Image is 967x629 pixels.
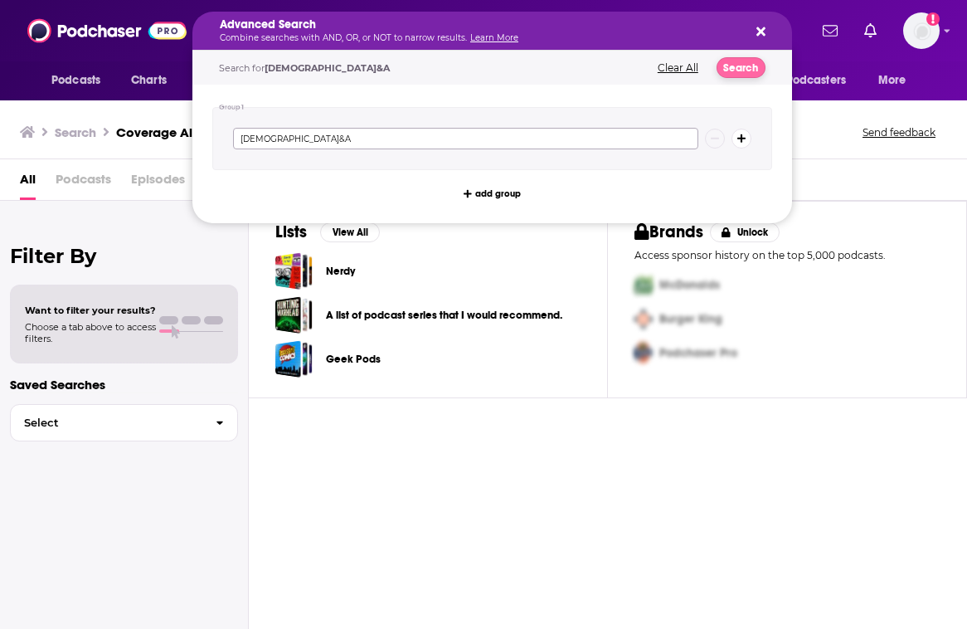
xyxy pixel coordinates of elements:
button: Clear All [653,62,703,74]
svg: Add a profile image [926,12,940,26]
p: Saved Searches [10,377,238,393]
span: Choose a tab above to access filters. [25,321,156,344]
img: Podchaser - Follow, Share and Rate Podcasts [27,15,187,46]
h2: Lists [275,222,307,242]
span: Search for [219,62,390,74]
div: Search podcasts, credits, & more... [208,12,808,50]
button: open menu [185,65,277,96]
button: open menu [756,65,870,96]
button: add group [459,183,526,203]
span: Charts [131,69,167,92]
h3: Coverage Alert | [DEMOGRAPHIC_DATA]&A Podcast [116,124,435,140]
input: Type a keyword or phrase... [233,128,698,149]
button: Search [717,57,765,78]
h3: Search [55,124,96,140]
span: Episodes [131,166,185,200]
h2: Brands [634,222,703,242]
a: A list of podcast series that I would recommend. [275,296,313,334]
button: open menu [867,65,927,96]
button: Select [10,404,238,441]
h4: Group 1 [219,104,245,111]
a: Learn More [470,32,518,43]
button: Show profile menu [903,12,940,49]
button: Send feedback [858,125,940,139]
span: Want to filter your results? [25,305,156,316]
p: Access sponsor history on the top 5,000 podcasts. [634,249,940,261]
span: Select [11,417,202,428]
h5: Advanced Search [220,19,738,31]
a: Nerdy [275,252,313,290]
span: add group [475,189,521,198]
a: Show notifications dropdown [858,17,883,45]
button: Unlock [710,222,780,242]
img: First Pro Logo [628,268,659,302]
span: Podchaser Pro [659,346,737,360]
img: Third Pro Logo [628,336,659,370]
button: View All [320,222,380,242]
button: open menu [40,65,122,96]
a: ListsView All [275,222,380,242]
img: Second Pro Logo [628,302,659,336]
a: Geek Pods [275,340,313,378]
img: User Profile [903,12,940,49]
p: Combine searches with AND, OR, or NOT to narrow results. [220,34,738,42]
span: More [878,69,906,92]
a: Nerdy [326,262,355,280]
a: Charts [120,65,177,96]
span: Podcasts [56,166,111,200]
span: McDonalds [659,278,720,292]
span: Logged in as jennarohl [903,12,940,49]
a: Geek Pods [326,350,381,368]
a: A list of podcast series that I would recommend. [326,306,562,324]
span: Podcasts [51,69,100,92]
a: All [20,166,36,200]
span: For Podcasters [766,69,846,92]
span: [DEMOGRAPHIC_DATA]&A [265,62,390,74]
a: Show notifications dropdown [816,17,844,45]
h2: Filter By [10,244,238,268]
span: Burger King [659,312,722,326]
